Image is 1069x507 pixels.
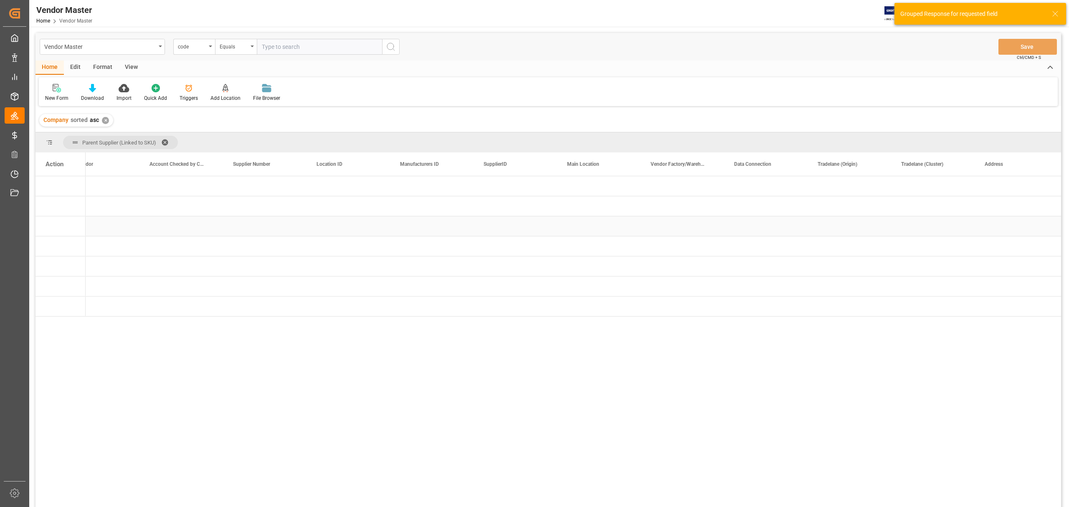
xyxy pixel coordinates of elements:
[71,117,88,123] span: sorted
[35,196,86,216] div: Press SPACE to select this row.
[257,39,382,55] input: Type to search
[173,39,215,55] button: open menu
[149,161,205,167] span: Account Checked by Compliance
[35,256,86,276] div: Press SPACE to select this row.
[818,161,857,167] span: Tradelane (Origin)
[998,39,1057,55] button: Save
[35,61,64,75] div: Home
[35,236,86,256] div: Press SPACE to select this row.
[45,94,68,102] div: New Form
[220,41,248,51] div: Equals
[400,161,439,167] span: Manufacturers ID
[180,94,198,102] div: Triggers
[178,41,206,51] div: code
[119,61,144,75] div: View
[40,39,165,55] button: open menu
[382,39,400,55] button: search button
[44,41,156,51] div: Vendor Master
[900,10,1044,18] div: Grouped Response for requested field
[43,117,68,123] span: Company
[46,160,63,168] div: Action
[1017,54,1041,61] span: Ctrl/CMD + S
[317,161,342,167] span: Location ID
[884,6,913,21] img: Exertis%20JAM%20-%20Email%20Logo.jpg_1722504956.jpg
[901,161,943,167] span: Tradelane (Cluster)
[36,18,50,24] a: Home
[651,161,707,167] span: Vendor Factory/Warehouse name
[64,61,87,75] div: Edit
[985,161,1003,167] span: Address
[144,94,167,102] div: Quick Add
[35,276,86,297] div: Press SPACE to select this row.
[87,61,119,75] div: Format
[253,94,280,102] div: File Browser
[215,39,257,55] button: open menu
[35,216,86,236] div: Press SPACE to select this row.
[210,94,241,102] div: Add Location
[90,117,99,123] span: asc
[102,117,109,124] div: ✕
[35,297,86,317] div: Press SPACE to select this row.
[117,94,132,102] div: Import
[81,94,104,102] div: Download
[35,176,86,196] div: Press SPACE to select this row.
[82,139,156,146] span: Parent Supplier (Linked to SKU)
[734,161,771,167] span: Data Connection
[233,161,270,167] span: Supplier Number
[484,161,507,167] span: SupplierID
[567,161,599,167] span: Main Location
[36,4,92,16] div: Vendor Master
